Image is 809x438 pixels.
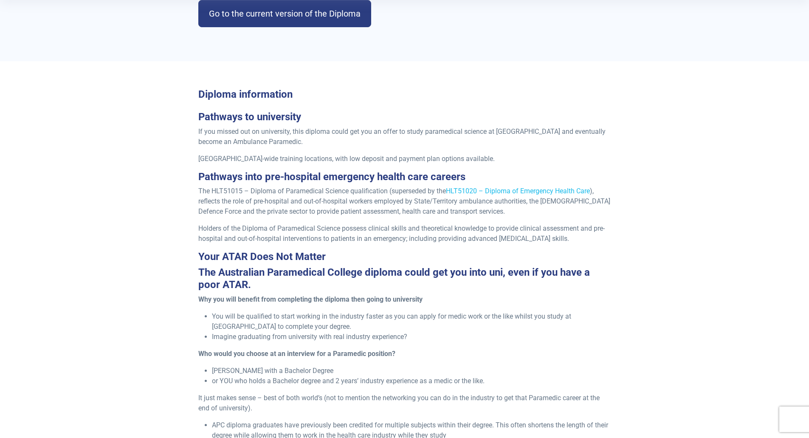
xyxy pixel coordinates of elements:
[446,187,590,195] a: HLT51020 – Diploma of Emergency Health Care
[198,223,611,244] p: Holders of the Diploma of Paramedical Science possess clinical skills and theoretical knowledge t...
[212,332,611,342] li: Imagine graduating from university with real industry experience?
[198,251,611,263] h3: Your ATAR Does Not Matter
[198,350,395,358] strong: Who would you choose at an interview for a Paramedic position?
[212,376,611,386] li: or YOU who holds a Bachelor degree and 2 years’ industry experience as a medic or the like.
[198,171,611,183] h3: Pathways into pre-hospital emergency health care careers
[198,186,611,217] p: The HLT51015 – Diploma of Paramedical Science qualification (superseded by the ), reflects the ro...
[198,88,611,101] h3: Diploma information
[212,366,611,376] li: [PERSON_NAME] with a Bachelor Degree
[198,127,611,147] p: If you missed out on university, this diploma could get you an offer to study paramedical science...
[198,111,611,123] h3: Pathways to university
[198,295,423,303] strong: Why you will benefit from completing the diploma then going to university
[198,154,611,164] p: [GEOGRAPHIC_DATA]-wide training locations, with low deposit and payment plan options available.
[212,311,611,332] li: You will be qualified to start working in the industry faster as you can apply for medic work or ...
[198,393,611,413] p: It just makes sense – best of both world’s (not to mention the networking you can do in the indus...
[198,266,611,291] h3: The Australian Paramedical College diploma could get you into uni, even if you have a poor ATAR.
